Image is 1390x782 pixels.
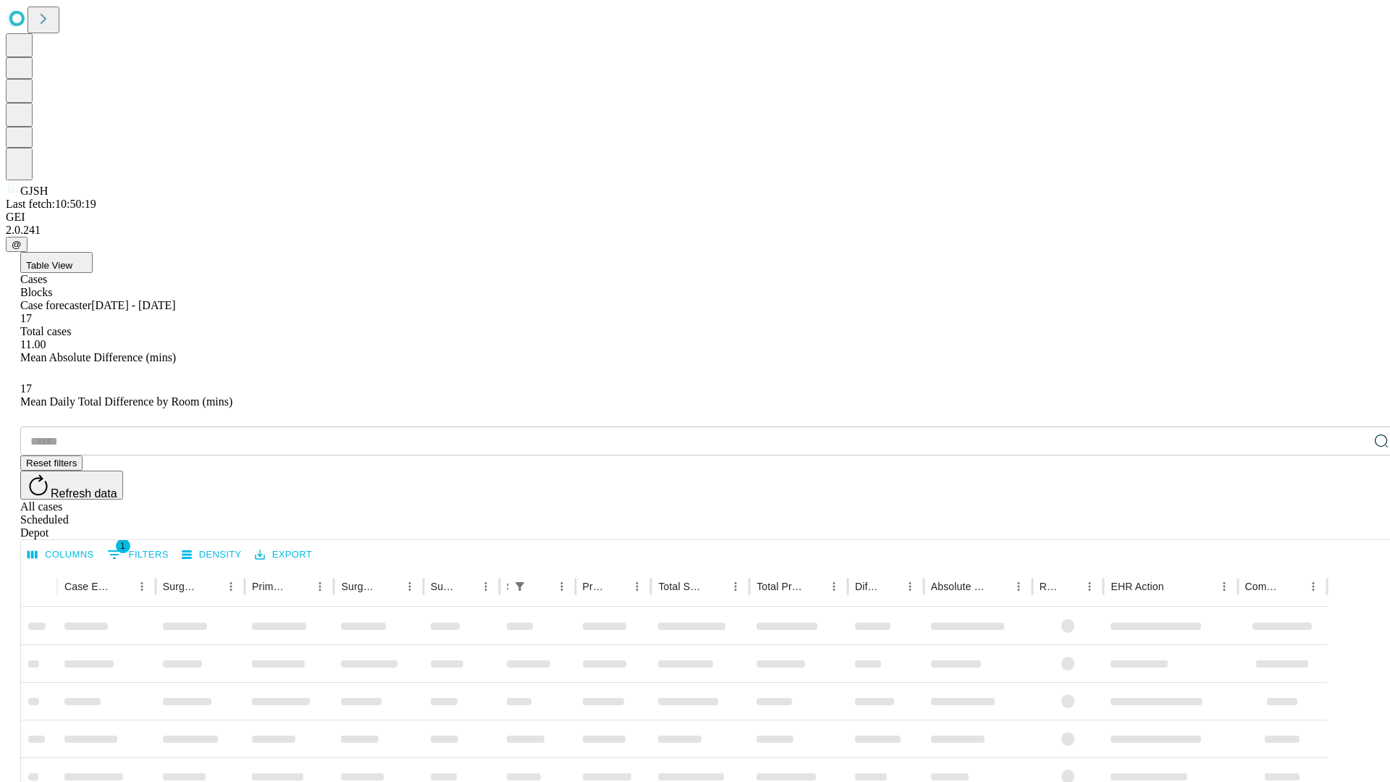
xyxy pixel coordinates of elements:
div: Resolved in EHR [1040,581,1058,592]
button: Menu [400,576,420,597]
div: Predicted In Room Duration [583,581,606,592]
div: EHR Action [1111,581,1163,592]
button: Menu [824,576,844,597]
span: Last fetch: 10:50:19 [6,198,96,210]
span: Table View [26,260,72,271]
button: Sort [1166,576,1186,597]
button: Sort [705,576,725,597]
button: Select columns [24,544,98,566]
span: Refresh data [51,487,117,500]
button: Refresh data [20,471,123,500]
button: Menu [725,576,746,597]
div: Surgeon Name [163,581,199,592]
button: Menu [1008,576,1029,597]
div: Surgery Date [431,581,454,592]
span: Total cases [20,325,71,337]
button: Menu [627,576,647,597]
span: @ [12,239,22,250]
button: Menu [1079,576,1100,597]
button: Sort [379,576,400,597]
div: Total Scheduled Duration [658,581,704,592]
button: Sort [111,576,132,597]
span: Case forecaster [20,299,91,311]
span: 17 [20,382,32,395]
button: Menu [900,576,920,597]
div: Case Epic Id [64,581,110,592]
div: GEI [6,211,1384,224]
span: Mean Daily Total Difference by Room (mins) [20,395,232,408]
button: Show filters [104,543,172,566]
button: @ [6,237,28,252]
button: Sort [988,576,1008,597]
button: Sort [455,576,476,597]
div: Absolute Difference [931,581,987,592]
span: [DATE] - [DATE] [91,299,175,311]
button: Show filters [510,576,530,597]
button: Sort [607,576,627,597]
button: Menu [1303,576,1323,597]
div: Primary Service [252,581,288,592]
button: Menu [1214,576,1234,597]
div: Total Predicted Duration [757,581,802,592]
button: Sort [1059,576,1079,597]
button: Menu [221,576,241,597]
div: Comments [1245,581,1281,592]
button: Table View [20,252,93,273]
button: Sort [1283,576,1303,597]
button: Sort [290,576,310,597]
span: Mean Absolute Difference (mins) [20,351,176,363]
button: Reset filters [20,455,83,471]
span: 17 [20,312,32,324]
button: Sort [804,576,824,597]
span: Reset filters [26,458,77,468]
button: Sort [880,576,900,597]
button: Menu [310,576,330,597]
button: Menu [552,576,572,597]
span: 11.00 [20,338,46,350]
div: Difference [855,581,878,592]
button: Menu [476,576,496,597]
div: 1 active filter [510,576,530,597]
div: Surgery Name [341,581,377,592]
button: Menu [132,576,152,597]
button: Density [178,544,245,566]
button: Sort [531,576,552,597]
div: 2.0.241 [6,224,1384,237]
span: GJSH [20,185,48,197]
button: Export [251,544,316,566]
span: 1 [116,539,130,553]
button: Sort [201,576,221,597]
div: Scheduled In Room Duration [507,581,508,592]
